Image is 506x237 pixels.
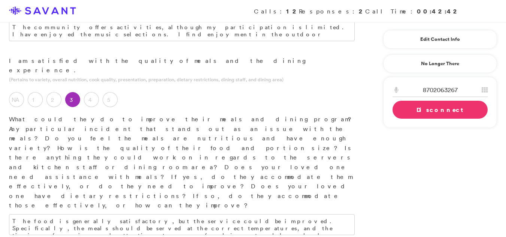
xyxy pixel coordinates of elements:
label: 5 [103,92,118,107]
a: No Longer There [383,54,497,73]
label: 1 [28,92,43,107]
strong: 00:42:42 [417,7,460,15]
p: I am satisfied with the quality of meals and the dining experience. [9,56,355,75]
label: 2 [46,92,61,107]
label: 4 [84,92,99,107]
strong: 12 [286,7,299,15]
strong: 2 [359,7,365,15]
a: Edit Contact Info [393,33,488,45]
p: What could they do to improve their meals and dining program? Any particular incident that stands... [9,115,355,210]
label: 3 [65,92,80,107]
label: NA [9,92,24,107]
p: (Pertains to variety, overall nutrition, cook quality, presentation, preparation, dietary restric... [9,76,355,83]
a: Disconnect [393,101,488,119]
